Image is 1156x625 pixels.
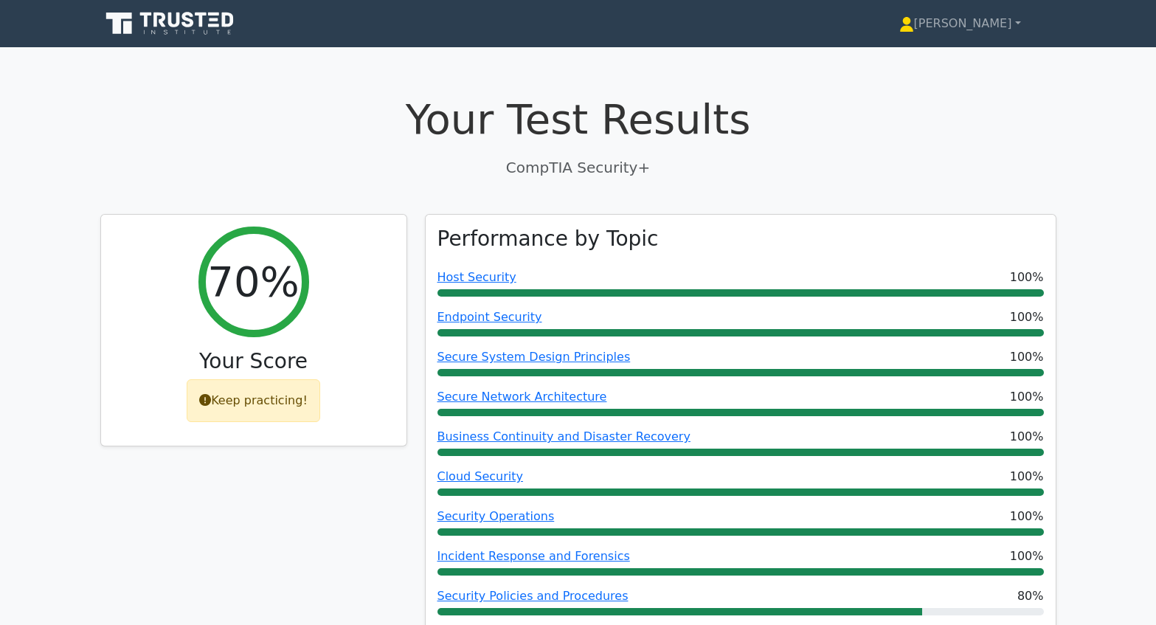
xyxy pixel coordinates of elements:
span: 100% [1010,508,1044,525]
span: 100% [1010,269,1044,286]
a: Business Continuity and Disaster Recovery [437,429,691,443]
span: 100% [1010,548,1044,565]
span: 100% [1010,468,1044,486]
h1: Your Test Results [100,94,1056,144]
span: 100% [1010,348,1044,366]
a: Secure Network Architecture [437,390,607,404]
a: [PERSON_NAME] [864,9,1056,38]
a: Endpoint Security [437,310,542,324]
a: Secure System Design Principles [437,350,631,364]
span: 100% [1010,388,1044,406]
div: Keep practicing! [187,379,320,422]
a: Host Security [437,270,516,284]
a: Security Policies and Procedures [437,589,629,603]
span: 100% [1010,308,1044,326]
a: Incident Response and Forensics [437,549,630,563]
a: Security Operations [437,509,555,523]
h3: Your Score [113,349,395,374]
p: CompTIA Security+ [100,156,1056,179]
h3: Performance by Topic [437,227,659,252]
span: 100% [1010,428,1044,446]
a: Cloud Security [437,469,524,483]
span: 80% [1017,587,1044,605]
h2: 70% [207,257,299,306]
